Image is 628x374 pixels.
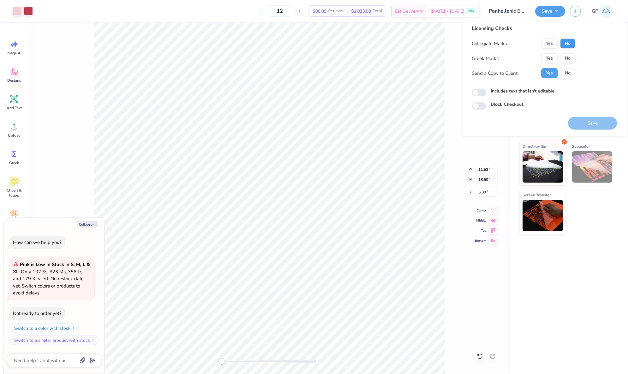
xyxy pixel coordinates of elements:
div: Not ready to order yet? [13,310,62,317]
button: Collapse [77,221,98,228]
span: Total [373,8,382,15]
span: Center [475,208,486,213]
span: Greek [9,160,19,165]
div: How can we help you? [13,239,62,246]
span: Per Item [328,8,344,15]
span: Bottom [475,238,486,243]
button: Save [535,6,565,17]
span: Clipart & logos [4,188,25,198]
div: Licensing Checks [472,25,576,32]
span: Est. Delivery [395,8,419,15]
label: Includes text that isn't editable [491,88,555,94]
img: Switch to a similar product with stock [91,338,95,342]
span: Designs [7,78,21,83]
span: [DATE] - [DATE] [430,8,465,15]
span: Supacolor [572,143,590,150]
div: Greek Marks [472,55,499,62]
a: GP [589,5,615,17]
div: Accessibility label [219,358,225,365]
button: Yes [542,53,558,63]
span: $86.09 [313,8,326,15]
span: $1,033.08 [351,8,371,15]
img: Direct-to-film [523,151,563,183]
img: Switch to a color with stock [72,326,75,330]
button: Switch to a color with stock [11,323,79,333]
span: Direct-to-film [523,143,548,150]
button: Yes [542,68,558,78]
button: No [560,39,576,49]
div: Send a Copy to Client [472,70,518,77]
img: Screen Transfer [523,200,563,231]
span: GP [592,8,598,15]
span: Free [468,9,474,13]
span: Screen Transfer [523,192,551,198]
span: Middle [475,218,486,223]
strong: Pink is Low in Stock in S, M, L & XL [13,261,90,275]
span: Add Text [7,105,22,110]
label: Block Checkout [491,101,524,108]
img: Gene Padilla [600,5,613,17]
input: – – [268,5,292,17]
button: Yes [542,39,558,49]
span: Upload [8,133,21,138]
span: Top [475,228,486,233]
img: Supacolor [572,151,613,183]
button: No [560,53,576,63]
button: Switch to a similar product with stock [11,335,98,345]
span: : Only 102 Ss, 323 Ms, 356 Ls and 179 XLs left. No restock date yet. Switch colors or products to... [13,261,90,296]
div: Collegiate Marks [472,40,507,47]
span: Image AI [7,50,22,56]
button: No [560,68,576,78]
input: Untitled Design [484,5,530,17]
